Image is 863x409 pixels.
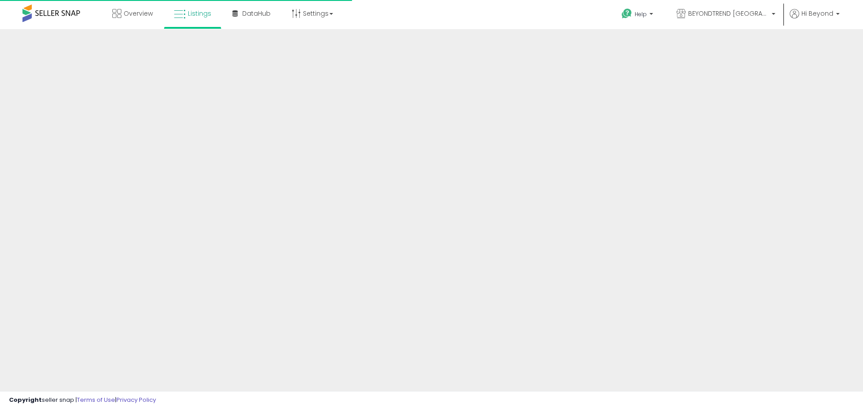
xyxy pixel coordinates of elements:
a: Privacy Policy [116,396,156,404]
span: Help [635,10,647,18]
i: Get Help [621,8,632,19]
span: Hi Beyond [801,9,833,18]
a: Hi Beyond [790,9,840,29]
strong: Copyright [9,396,42,404]
span: Listings [188,9,211,18]
a: Help [614,1,662,29]
span: DataHub [242,9,271,18]
div: seller snap | | [9,396,156,405]
span: BEYONDTREND [GEOGRAPHIC_DATA] [688,9,769,18]
a: Terms of Use [77,396,115,404]
span: Overview [124,9,153,18]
